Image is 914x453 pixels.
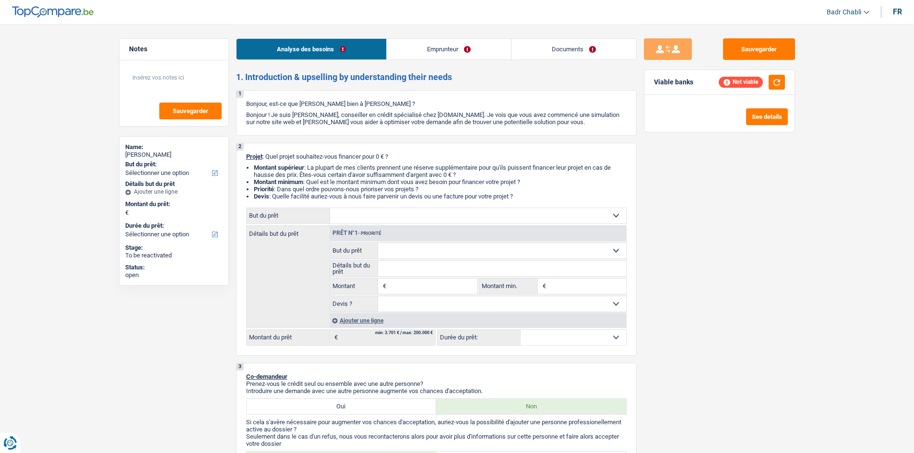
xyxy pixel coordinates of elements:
a: Documents [511,39,636,59]
p: : Quel projet souhaitez-vous financer pour 0 € ? [246,153,627,160]
label: Montant du prêt: [125,200,221,208]
label: Non [436,399,626,414]
div: Ajouter une ligne [330,314,626,327]
div: Détails but du prêt [125,180,223,188]
label: Montant min. [479,279,538,294]
li: : Quel est le montant minimum dont vous avez besoin pour financer votre projet ? [254,178,627,186]
span: € [538,279,548,294]
div: Not viable [719,77,763,87]
img: TopCompare Logo [12,6,94,18]
div: min: 3.701 € / max: 200.000 € [375,331,433,335]
div: fr [893,7,902,16]
span: Devis [254,193,269,200]
div: [PERSON_NAME] [125,151,223,159]
li: : Dans quel ordre pouvons-nous prioriser vos projets ? [254,186,627,193]
div: Viable banks [654,78,693,86]
div: Ajouter une ligne [125,188,223,195]
strong: Priorité [254,186,274,193]
button: Sauvegarder [159,103,222,119]
p: Si cela s'avère nécessaire pour augmenter vos chances d'acceptation, auriez-vous la possibilité d... [246,418,627,433]
a: Analyse des besoins [237,39,386,59]
label: But du prêt [247,208,330,223]
div: open [125,271,223,279]
span: € [125,209,129,217]
span: Badr Chabli [827,8,861,16]
span: Sauvegarder [173,108,208,114]
li: : La plupart de mes clients prennent une réserve supplémentaire pour qu'ils puissent financer leu... [254,164,627,178]
span: - Priorité [358,231,381,236]
a: Badr Chabli [819,4,869,20]
p: Introduire une demande avec une autre personne augmente vos chances d'acceptation. [246,387,627,395]
button: See details [746,108,788,125]
p: Bonjour, est-ce que [PERSON_NAME] bien à [PERSON_NAME] ? [246,100,627,107]
div: Name: [125,143,223,151]
p: Seulement dans le cas d'un refus, nous vous recontacterons alors pour avoir plus d'informations s... [246,433,627,447]
p: Bonjour ! Je suis [PERSON_NAME], conseiller en crédit spécialisé chez [DOMAIN_NAME]. Je vois que ... [246,111,627,126]
label: Durée du prêt: [438,330,521,345]
strong: Montant minimum [254,178,303,186]
label: Montant du prêt [247,330,330,345]
h5: Notes [129,45,219,53]
div: Status: [125,264,223,271]
div: Stage: [125,244,223,252]
li: : Quelle facilité auriez-vous à nous faire parvenir un devis ou une facture pour votre projet ? [254,193,627,200]
span: € [330,330,340,345]
label: Détails but du prêt [330,261,379,276]
span: € [378,279,389,294]
div: 3 [237,363,244,371]
label: But du prêt [330,243,379,258]
div: To be reactivated [125,252,223,259]
label: Détails but du prêt [247,226,330,237]
p: Prenez-vous le crédit seul ou ensemble avec une autre personne? [246,380,627,387]
a: Emprunteur [387,39,511,59]
strong: Montant supérieur [254,164,304,171]
label: Oui [247,399,437,414]
label: Durée du prêt: [125,222,221,230]
div: Prêt n°1 [330,230,384,236]
span: Projet [246,153,262,160]
div: 1 [237,91,244,98]
label: Montant [330,279,379,294]
h2: 1. Introduction & upselling by understanding their needs [236,72,637,82]
label: Devis ? [330,296,379,312]
label: But du prêt: [125,161,221,168]
button: Sauvegarder [723,38,795,60]
span: Co-demandeur [246,373,287,380]
div: 2 [237,143,244,151]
